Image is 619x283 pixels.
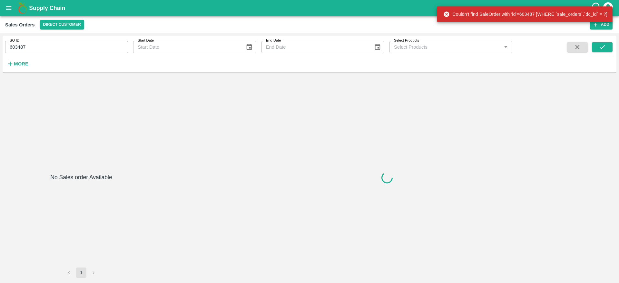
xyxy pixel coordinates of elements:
label: Select Products [394,38,419,43]
strong: More [14,61,28,66]
button: open drawer [1,1,16,15]
button: More [5,58,30,69]
div: account of current user [602,1,614,15]
img: logo [16,2,29,15]
a: Supply Chain [29,4,591,13]
label: End Date [266,38,281,43]
input: Start Date [133,41,241,53]
button: Open [502,43,510,51]
button: Add [590,20,613,29]
button: Choose date [243,41,255,53]
input: Select Products [391,43,500,51]
label: Start Date [138,38,154,43]
h6: No Sales order Available [50,173,112,268]
nav: pagination navigation [63,268,100,278]
button: Select DC [40,20,84,29]
div: Couldn't find SaleOrder with 'id'=603487 [WHERE `sale_orders`.`dc_id` = ?] [443,8,607,20]
div: Sales Orders [5,21,35,29]
label: SO ID [10,38,19,43]
input: End Date [261,41,369,53]
button: page 1 [76,268,86,278]
input: Enter SO ID [5,41,128,53]
b: Supply Chain [29,5,65,11]
button: Choose date [371,41,384,53]
div: customer-support [591,2,602,14]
